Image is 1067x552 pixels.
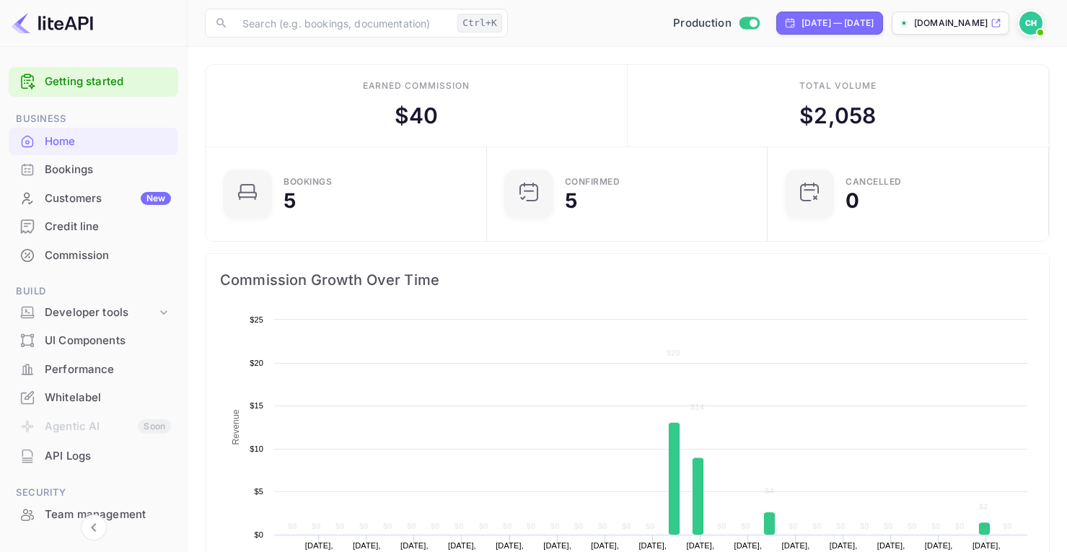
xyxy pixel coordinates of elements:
[9,67,178,97] div: Getting started
[363,79,470,92] div: Earned commission
[45,247,171,264] div: Commission
[9,111,178,127] span: Business
[908,522,917,530] text: $0
[455,522,464,530] text: $0
[9,442,178,469] a: API Logs
[431,522,440,530] text: $0
[9,213,178,240] a: Credit line
[622,522,631,530] text: $0
[45,219,171,235] div: Credit line
[979,502,988,511] text: $2
[9,156,178,184] div: Bookings
[45,162,171,178] div: Bookings
[527,522,536,530] text: $0
[254,530,263,539] text: $0
[9,501,178,527] a: Team management
[81,514,107,540] button: Collapse navigation
[9,485,178,501] span: Security
[407,522,416,530] text: $0
[234,9,452,38] input: Search (e.g. bookings, documentation)
[284,178,332,186] div: Bookings
[9,213,178,241] div: Credit line
[250,315,263,324] text: $25
[383,522,392,530] text: $0
[802,17,874,30] div: [DATE] — [DATE]
[9,242,178,270] div: Commission
[395,100,438,132] div: $ 40
[45,507,171,523] div: Team management
[250,359,263,367] text: $20
[359,522,369,530] text: $0
[860,522,869,530] text: $0
[9,327,178,355] div: UI Components
[673,15,732,32] span: Production
[789,522,798,530] text: $0
[9,242,178,268] a: Commission
[220,268,1035,292] span: Commission Growth Over Time
[9,327,178,354] a: UI Components
[799,100,876,132] div: $ 2,058
[812,522,822,530] text: $0
[45,448,171,465] div: API Logs
[667,349,680,357] text: $20
[776,12,883,35] div: Click to change the date range period
[141,192,171,205] div: New
[9,284,178,299] span: Build
[9,356,178,384] div: Performance
[9,185,178,211] a: CustomersNew
[312,522,321,530] text: $0
[846,190,859,211] div: 0
[9,300,178,325] div: Developer tools
[45,190,171,207] div: Customers
[931,522,941,530] text: $0
[717,522,726,530] text: $0
[45,362,171,378] div: Performance
[503,522,512,530] text: $0
[288,522,297,530] text: $0
[284,190,296,211] div: 5
[690,403,705,411] text: $14
[9,128,178,154] a: Home
[45,133,171,150] div: Home
[646,522,655,530] text: $0
[479,522,488,530] text: $0
[9,442,178,470] div: API Logs
[799,79,877,92] div: Total volume
[565,190,577,211] div: 5
[335,522,345,530] text: $0
[667,15,765,32] div: Switch to Sandbox mode
[846,178,902,186] div: CANCELLED
[914,17,988,30] p: [DOMAIN_NAME]
[45,390,171,406] div: Whitelabel
[12,12,93,35] img: LiteAPI logo
[9,384,178,412] div: Whitelabel
[9,128,178,156] div: Home
[231,409,241,444] text: Revenue
[250,444,263,453] text: $10
[565,178,620,186] div: Confirmed
[9,356,178,382] a: Performance
[765,486,774,495] text: $4
[955,522,965,530] text: $0
[741,522,750,530] text: $0
[9,501,178,529] div: Team management
[9,384,178,411] a: Whitelabel
[598,522,607,530] text: $0
[550,522,560,530] text: $0
[1019,12,1042,35] img: Cas Hulsbosch
[45,333,171,349] div: UI Components
[9,156,178,183] a: Bookings
[884,522,893,530] text: $0
[836,522,846,530] text: $0
[45,305,157,321] div: Developer tools
[250,401,263,410] text: $15
[1003,522,1012,530] text: $0
[254,487,263,496] text: $5
[45,74,171,90] a: Getting started
[457,14,502,32] div: Ctrl+K
[574,522,584,530] text: $0
[9,185,178,213] div: CustomersNew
